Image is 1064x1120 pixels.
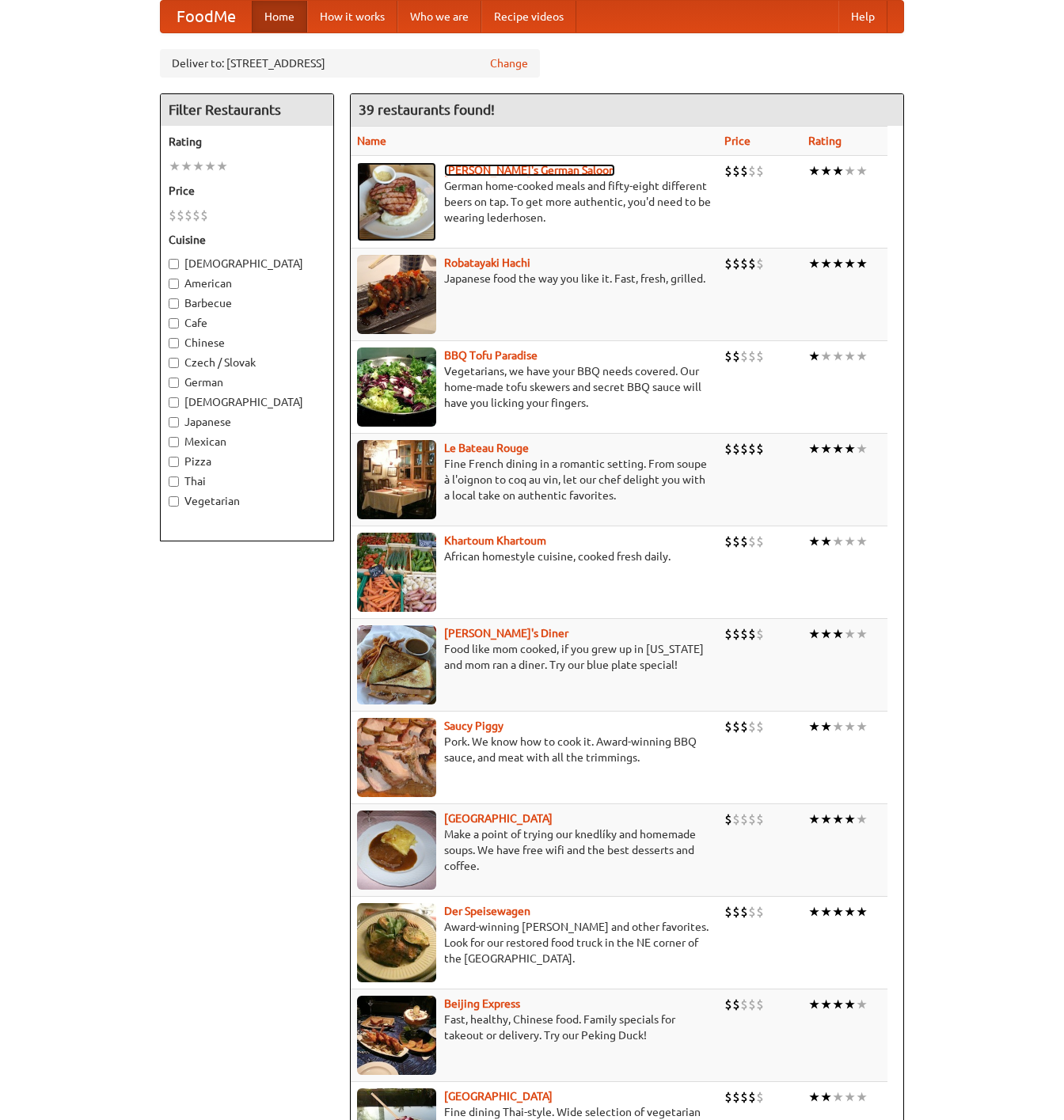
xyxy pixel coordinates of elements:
li: ★ [844,440,856,457]
li: ★ [808,1088,820,1106]
li: $ [748,162,756,180]
input: Mexican [169,437,179,447]
li: ★ [820,440,832,457]
img: speisewagen.jpg [357,903,436,982]
p: Award-winning [PERSON_NAME] and other favorites. Look for our restored food truck in the NE corne... [357,919,712,966]
a: Le Bateau Rouge [444,442,529,454]
li: ★ [808,996,820,1013]
h5: Price [169,183,325,199]
img: esthers.jpg [357,162,436,241]
label: Czech / Slovak [169,355,325,370]
a: Recipe videos [481,1,576,32]
li: $ [756,718,764,735]
img: bateaurouge.jpg [357,440,436,519]
label: German [169,374,325,390]
li: $ [748,1088,756,1106]
ng-pluralize: 39 restaurants found! [359,102,495,117]
a: How it works [307,1,397,32]
a: [GEOGRAPHIC_DATA] [444,1090,553,1103]
li: $ [756,996,764,1013]
li: $ [748,903,756,921]
li: $ [724,440,732,457]
li: ★ [844,811,856,828]
li: $ [756,162,764,180]
img: czechpoint.jpg [357,811,436,890]
li: ★ [808,347,820,365]
li: ★ [832,718,844,735]
p: Pork. We know how to cook it. Award-winning BBQ sauce, and meat with all the trimmings. [357,734,712,765]
li: $ [724,533,732,550]
label: [DEMOGRAPHIC_DATA] [169,256,325,271]
li: ★ [832,903,844,921]
li: $ [740,255,748,272]
li: $ [756,255,764,272]
li: $ [740,811,748,828]
li: $ [740,440,748,457]
li: ★ [844,255,856,272]
li: ★ [856,996,868,1013]
p: Vegetarians, we have your BBQ needs covered. Our home-made tofu skewers and secret BBQ sauce will... [357,363,712,411]
li: ★ [204,158,216,175]
a: Home [252,1,307,32]
li: ★ [856,162,868,180]
li: $ [756,1088,764,1106]
li: ★ [820,996,832,1013]
li: ★ [832,440,844,457]
b: Khartoum Khartoum [444,534,546,547]
li: $ [756,903,764,921]
img: robatayaki.jpg [357,255,436,334]
p: Fine French dining in a romantic setting. From soupe à l'oignon to coq au vin, let our chef delig... [357,456,712,503]
li: $ [732,718,740,735]
li: ★ [856,903,868,921]
a: [PERSON_NAME]'s Diner [444,627,568,640]
label: Japanese [169,414,325,430]
li: $ [756,811,764,828]
a: Beijing Express [444,997,520,1010]
input: Vegetarian [169,496,179,507]
li: ★ [169,158,180,175]
input: [DEMOGRAPHIC_DATA] [169,397,179,408]
li: $ [724,1088,732,1106]
li: ★ [844,996,856,1013]
li: ★ [808,811,820,828]
li: ★ [844,1088,856,1106]
li: $ [192,207,200,224]
li: ★ [820,533,832,550]
img: khartoum.jpg [357,533,436,612]
li: $ [756,533,764,550]
li: $ [732,903,740,921]
li: ★ [856,625,868,643]
input: Cafe [169,318,179,328]
li: ★ [808,162,820,180]
input: [DEMOGRAPHIC_DATA] [169,259,179,269]
a: Saucy Piggy [444,719,503,732]
li: $ [200,207,208,224]
label: Vegetarian [169,493,325,509]
li: $ [732,440,740,457]
li: $ [184,207,192,224]
li: ★ [820,811,832,828]
label: Chinese [169,335,325,351]
li: ★ [808,903,820,921]
a: Der Speisewagen [444,905,530,917]
label: Barbecue [169,295,325,311]
li: $ [740,718,748,735]
a: Name [357,135,386,147]
li: $ [748,996,756,1013]
li: $ [740,533,748,550]
li: $ [732,811,740,828]
a: BBQ Tofu Paradise [444,349,538,362]
li: $ [724,996,732,1013]
li: $ [724,811,732,828]
li: ★ [820,903,832,921]
li: $ [724,347,732,365]
b: [PERSON_NAME]'s German Saloon [444,164,615,177]
li: ★ [856,718,868,735]
p: Food like mom cooked, if you grew up in [US_STATE] and mom ran a diner. Try our blue plate special! [357,641,712,673]
li: ★ [216,158,228,175]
